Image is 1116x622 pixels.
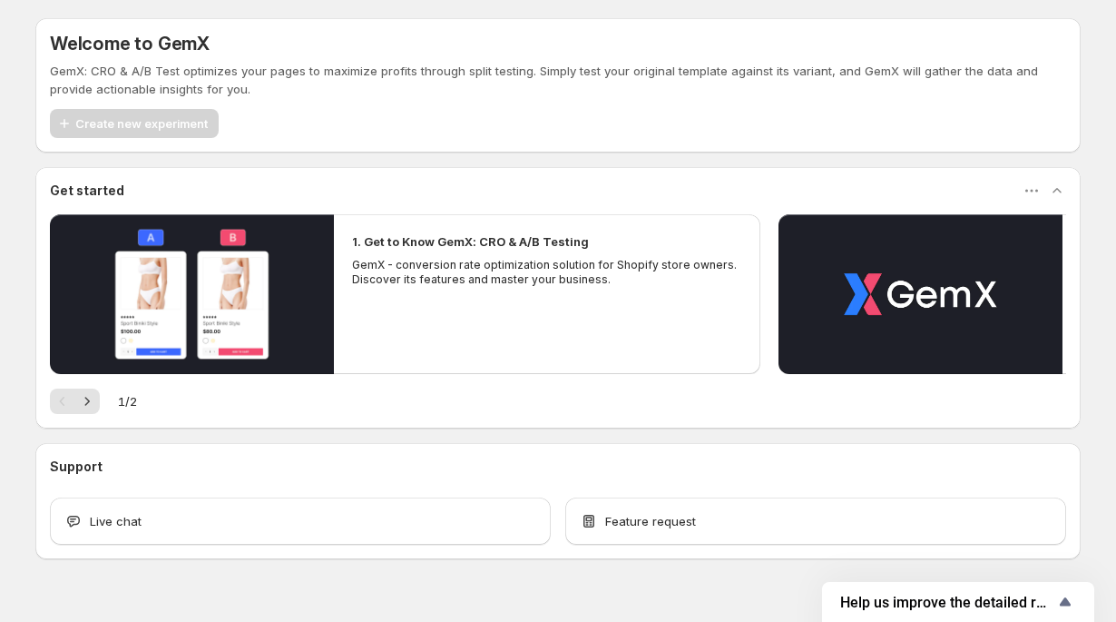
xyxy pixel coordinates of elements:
[50,389,100,414] nav: Pagination
[74,389,100,414] button: Next
[50,458,103,476] h3: Support
[50,33,210,54] h5: Welcome to GemX
[118,392,137,410] span: 1 / 2
[352,258,742,287] p: GemX - conversion rate optimization solution for Shopify store owners. Discover its features and ...
[50,214,334,374] button: Play video
[352,232,589,251] h2: 1. Get to Know GemX: CRO & A/B Testing
[840,594,1054,611] span: Help us improve the detailed report for A/B campaigns
[840,591,1076,613] button: Show survey - Help us improve the detailed report for A/B campaigns
[50,62,1066,98] p: GemX: CRO & A/B Test optimizes your pages to maximize profits through split testing. Simply test ...
[605,512,696,530] span: Feature request
[50,182,124,200] h3: Get started
[778,214,1062,374] button: Play video
[90,512,142,530] span: Live chat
